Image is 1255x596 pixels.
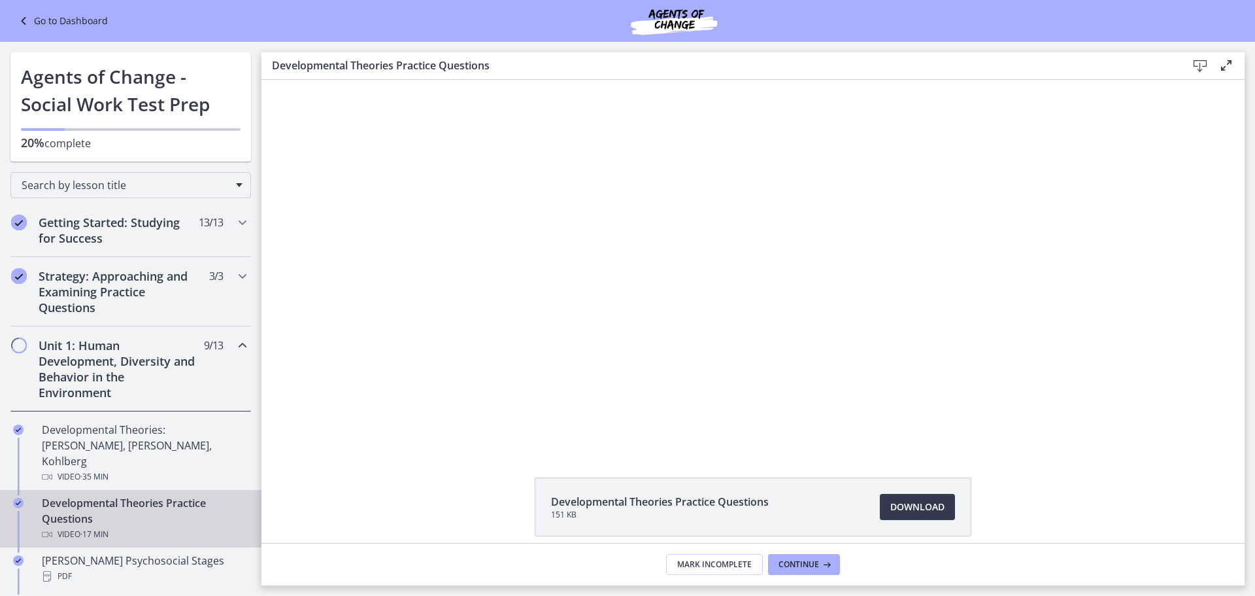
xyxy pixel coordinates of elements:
[204,338,223,353] span: 9 / 13
[13,555,24,566] i: Completed
[21,135,44,150] span: 20%
[21,135,241,151] p: complete
[80,469,109,485] span: · 35 min
[880,494,955,520] a: Download
[209,268,223,284] span: 3 / 3
[261,80,1245,447] iframe: Video Lesson
[778,559,819,570] span: Continue
[11,268,27,284] i: Completed
[890,499,945,515] span: Download
[677,559,752,570] span: Mark Incomplete
[21,63,241,118] h1: Agents of Change - Social Work Test Prep
[666,554,763,575] button: Mark Incomplete
[551,510,769,520] span: 151 KB
[768,554,840,575] button: Continue
[42,527,246,542] div: Video
[551,494,769,510] span: Developmental Theories Practice Questions
[13,498,24,508] i: Completed
[16,13,108,29] a: Go to Dashboard
[42,569,246,584] div: PDF
[10,172,251,198] div: Search by lesson title
[42,469,246,485] div: Video
[39,215,198,246] h2: Getting Started: Studying for Success
[11,215,27,230] i: Completed
[42,553,246,584] div: [PERSON_NAME] Psychosocial Stages
[22,178,229,192] span: Search by lesson title
[595,5,752,37] img: Agents of Change
[80,527,109,542] span: · 17 min
[39,338,198,400] h2: Unit 1: Human Development, Diversity and Behavior in the Environment
[13,425,24,435] i: Completed
[42,422,246,485] div: Developmental Theories: [PERSON_NAME], [PERSON_NAME], Kohlberg
[272,58,1166,73] h3: Developmental Theories Practice Questions
[42,495,246,542] div: Developmental Theories Practice Questions
[39,268,198,315] h2: Strategy: Approaching and Examining Practice Questions
[199,215,223,230] span: 13 / 13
